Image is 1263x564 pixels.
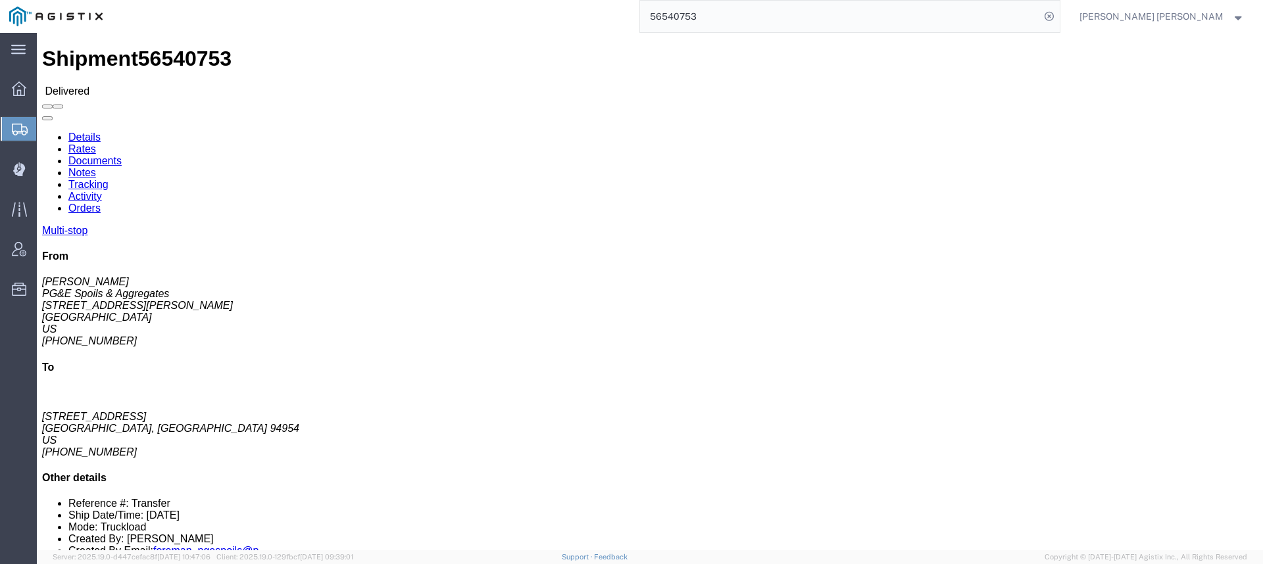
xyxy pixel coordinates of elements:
[1079,9,1245,24] button: [PERSON_NAME] [PERSON_NAME]
[1045,552,1247,563] span: Copyright © [DATE]-[DATE] Agistix Inc., All Rights Reserved
[640,1,1040,32] input: Search for shipment number, reference number
[1079,9,1224,24] span: Kayte Bray Dogali
[157,553,210,561] span: [DATE] 10:47:06
[300,553,353,561] span: [DATE] 09:39:01
[562,553,595,561] a: Support
[594,553,628,561] a: Feedback
[53,553,210,561] span: Server: 2025.19.0-d447cefac8f
[37,33,1263,550] iframe: FS Legacy Container
[216,553,353,561] span: Client: 2025.19.0-129fbcf
[9,7,103,26] img: logo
